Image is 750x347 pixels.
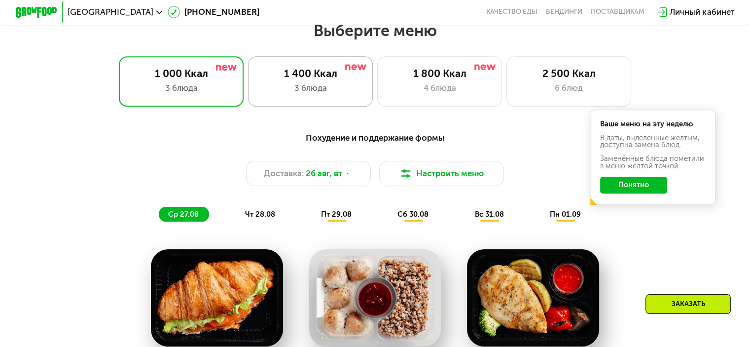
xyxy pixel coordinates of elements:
a: Вендинги [546,8,582,16]
span: [GEOGRAPHIC_DATA] [68,8,153,16]
button: Настроить меню [379,161,504,186]
span: ср 27.08 [168,210,199,219]
div: 3 блюда [259,82,362,94]
span: пт 29.08 [321,210,352,219]
div: 4 блюда [388,82,491,94]
div: В даты, выделенные желтым, доступна замена блюд. [600,134,707,149]
div: 3 блюда [130,82,233,94]
div: 1 800 Ккал [388,67,491,79]
span: сб 30.08 [397,210,429,219]
span: вс 31.08 [474,210,503,219]
div: поставщикам [591,8,644,16]
div: Заказать [645,294,731,314]
span: Доставка: [264,167,304,180]
a: [PHONE_NUMBER] [168,6,259,18]
div: Похудение и поддержание формы [67,131,683,144]
div: Личный кабинет [670,6,734,18]
a: Качество еды [486,8,537,16]
button: Понятно [600,177,667,193]
div: Заменённые блюда пометили в меню жёлтой точкой. [600,155,707,170]
div: 1 000 Ккал [130,67,233,79]
span: 26 авг, вт [306,167,342,180]
h2: Выберите меню [34,21,717,40]
div: 1 400 Ккал [259,67,362,79]
span: чт 28.08 [245,210,275,219]
div: Ваше меню на эту неделю [600,120,707,128]
div: 2 500 Ккал [517,67,620,79]
div: 6 блюд [517,82,620,94]
span: пн 01.09 [550,210,581,219]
